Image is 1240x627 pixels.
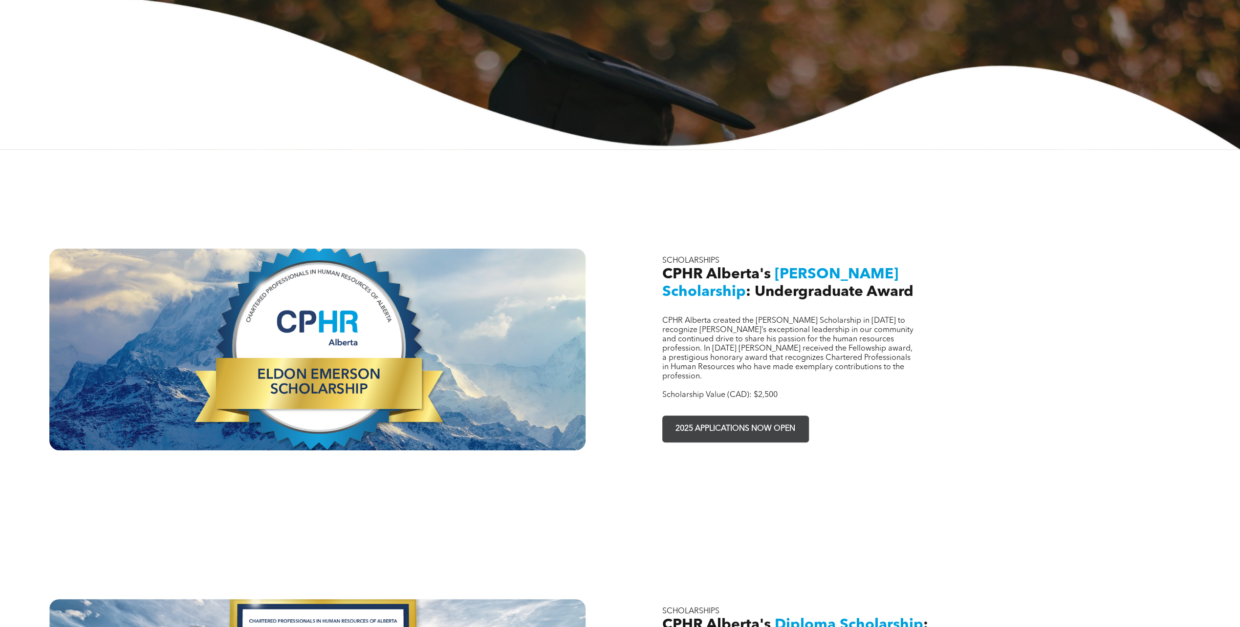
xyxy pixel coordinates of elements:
span: : Undergraduate Award [746,285,914,299]
span: SCHOLARSHIPS [662,607,719,615]
span: SCHOLARSHIPS [662,257,719,265]
span: [PERSON_NAME] Scholarship [662,267,898,299]
span: Scholarship Value (CAD): $2,500 [662,391,778,399]
span: CPHR Alberta's [662,267,771,282]
span: 2025 APPLICATIONS NOW OPEN [672,419,799,439]
span: CPHR Alberta created the [PERSON_NAME] Scholarship in [DATE] to recognize [PERSON_NAME]’s excepti... [662,317,914,380]
a: 2025 APPLICATIONS NOW OPEN [662,416,809,442]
